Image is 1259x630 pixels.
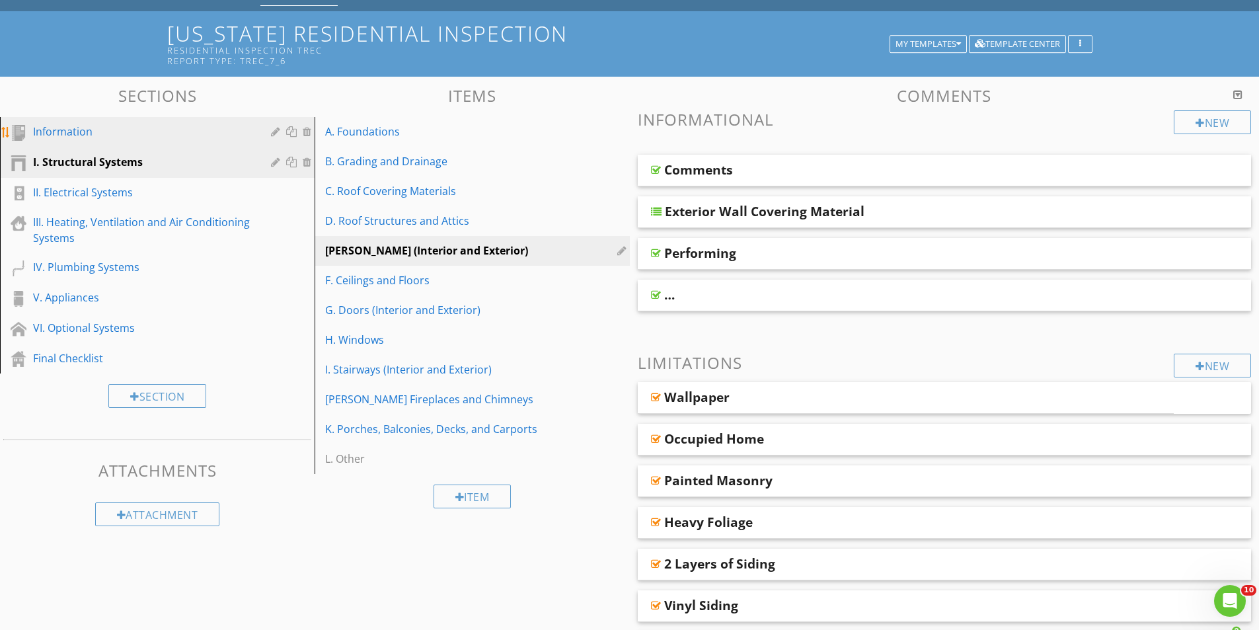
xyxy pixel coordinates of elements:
[325,391,573,407] div: [PERSON_NAME] Fireplaces and Chimneys
[665,204,864,219] div: Exterior Wall Covering Material
[325,272,573,288] div: F. Ceilings and Floors
[325,183,573,199] div: C. Roof Covering Materials
[325,451,573,467] div: L. Other
[434,485,512,508] div: Item
[664,162,733,178] div: Comments
[167,45,894,56] div: Residential Inspection TREC
[325,362,573,377] div: I. Stairways (Interior and Exterior)
[664,473,773,489] div: Painted Masonry
[325,124,573,139] div: A. Foundations
[1174,354,1251,377] div: New
[1214,585,1246,617] iframe: Intercom live chat
[1174,110,1251,134] div: New
[664,514,753,530] div: Heavy Foliage
[969,37,1066,49] a: Template Center
[896,40,961,49] div: My Templates
[33,154,252,170] div: I. Structural Systems
[33,214,252,246] div: III. Heating, Ventilation and Air Conditioning Systems
[664,556,775,572] div: 2 Layers of Siding
[638,87,1252,104] h3: Comments
[167,22,1092,66] h1: [US_STATE] Residential Inspection
[33,320,252,336] div: VI. Optional Systems
[33,350,252,366] div: Final Checklist
[664,287,675,303] div: …
[890,35,967,54] button: My Templates
[664,245,736,261] div: Performing
[1241,585,1256,596] span: 10
[315,87,629,104] h3: Items
[975,40,1060,49] div: Template Center
[167,56,894,66] div: Report Type: TREC_7_6
[969,35,1066,54] button: Template Center
[108,384,206,408] div: Section
[638,110,1252,128] h3: Informational
[325,243,573,258] div: [PERSON_NAME] (Interior and Exterior)
[638,354,1252,372] h3: Limitations
[95,502,220,526] div: Attachment
[33,124,252,139] div: Information
[325,213,573,229] div: D. Roof Structures and Attics
[664,431,764,447] div: Occupied Home
[325,153,573,169] div: B. Grading and Drainage
[325,421,573,437] div: K. Porches, Balconies, Decks, and Carports
[325,302,573,318] div: G. Doors (Interior and Exterior)
[664,598,738,613] div: Vinyl Siding
[325,332,573,348] div: H. Windows
[664,389,730,405] div: Wallpaper
[33,290,252,305] div: V. Appliances
[33,259,252,275] div: IV. Plumbing Systems
[33,184,252,200] div: II. Electrical Systems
